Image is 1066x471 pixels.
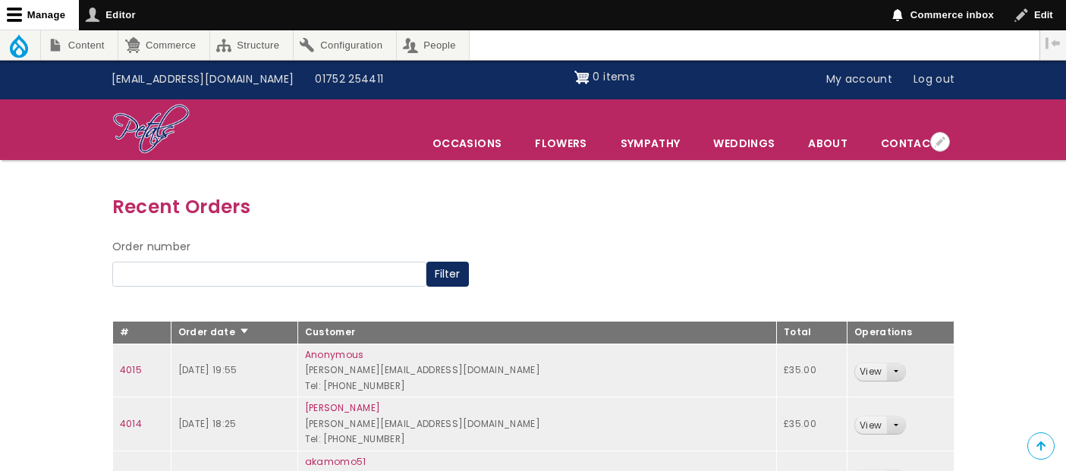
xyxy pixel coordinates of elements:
[903,65,965,94] a: Log out
[777,322,847,344] th: Total
[574,65,635,89] a: Shopping cart 0 items
[519,127,602,159] a: Flowers
[792,127,863,159] a: About
[930,132,950,152] button: Open configuration options
[847,322,954,344] th: Operations
[305,348,364,361] a: Anonymous
[397,30,470,60] a: People
[697,127,791,159] span: Weddings
[777,344,847,397] td: £35.00
[855,363,886,381] a: View
[120,417,142,430] a: 4014
[777,397,847,451] td: £35.00
[120,363,142,376] a: 4015
[1040,30,1066,56] button: Vertical orientation
[593,69,634,84] span: 0 items
[426,262,469,287] button: Filter
[865,127,953,159] a: Contact
[294,30,396,60] a: Configuration
[112,103,190,156] img: Home
[304,65,394,94] a: 01752 254411
[297,322,776,344] th: Customer
[305,401,381,414] a: [PERSON_NAME]
[178,325,250,338] a: Order date
[210,30,293,60] a: Structure
[112,322,171,344] th: #
[574,65,590,89] img: Shopping cart
[41,30,118,60] a: Content
[417,127,517,159] span: Occasions
[297,344,776,397] td: [PERSON_NAME][EMAIL_ADDRESS][DOMAIN_NAME] Tel: [PHONE_NUMBER]
[118,30,209,60] a: Commerce
[178,417,237,430] time: [DATE] 18:25
[855,416,886,434] a: View
[305,455,366,468] a: akamomo51
[112,238,191,256] label: Order number
[816,65,904,94] a: My account
[101,65,305,94] a: [EMAIL_ADDRESS][DOMAIN_NAME]
[112,192,954,221] h3: Recent Orders
[297,397,776,451] td: [PERSON_NAME][EMAIL_ADDRESS][DOMAIN_NAME] Tel: [PHONE_NUMBER]
[605,127,697,159] a: Sympathy
[178,363,237,376] time: [DATE] 19:55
